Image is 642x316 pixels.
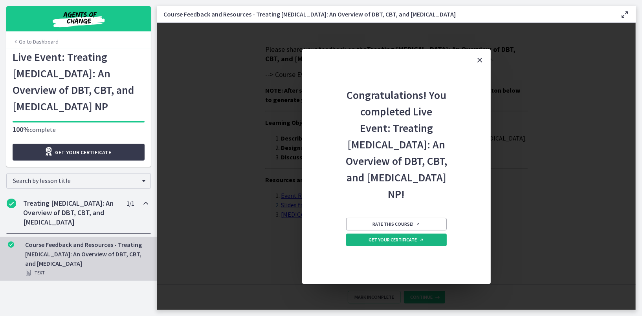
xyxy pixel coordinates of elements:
[163,9,607,19] h3: Course Feedback and Resources - Treating [MEDICAL_DATA]: An Overview of DBT, CBT, and [MEDICAL_DATA]
[13,177,138,184] span: Search by lesson title
[55,148,112,157] span: Get your certificate
[13,125,29,134] span: 100%
[346,234,447,246] a: Get your certificate Opens in a new window
[369,237,424,243] span: Get your certificate
[13,38,59,46] a: Go to Dashboard
[25,268,148,278] div: Text
[127,199,134,208] span: 1 / 1
[13,144,145,161] a: Get your certificate
[31,9,126,28] img: Agents of Change Social Work Test Prep
[416,222,420,226] i: Opens in a new window
[6,173,151,189] div: Search by lesson title
[8,241,14,248] i: Completed
[25,240,148,278] div: Course Feedback and Resources - Treating [MEDICAL_DATA]: An Overview of DBT, CBT, and [MEDICAL_DATA]
[13,49,145,115] h1: Live Event: Treating [MEDICAL_DATA]: An Overview of DBT, CBT, and [MEDICAL_DATA] NP
[345,71,448,202] h2: Congratulations! You completed Live Event: Treating [MEDICAL_DATA]: An Overview of DBT, CBT, and ...
[469,49,491,71] button: Close
[346,218,447,230] a: Rate this course! Opens in a new window
[372,221,420,227] span: Rate this course!
[23,199,119,227] h2: Treating [MEDICAL_DATA]: An Overview of DBT, CBT, and [MEDICAL_DATA]
[44,147,55,156] i: Opens in a new window
[13,125,145,134] p: complete
[7,199,16,208] i: Completed
[420,237,424,242] i: Opens in a new window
